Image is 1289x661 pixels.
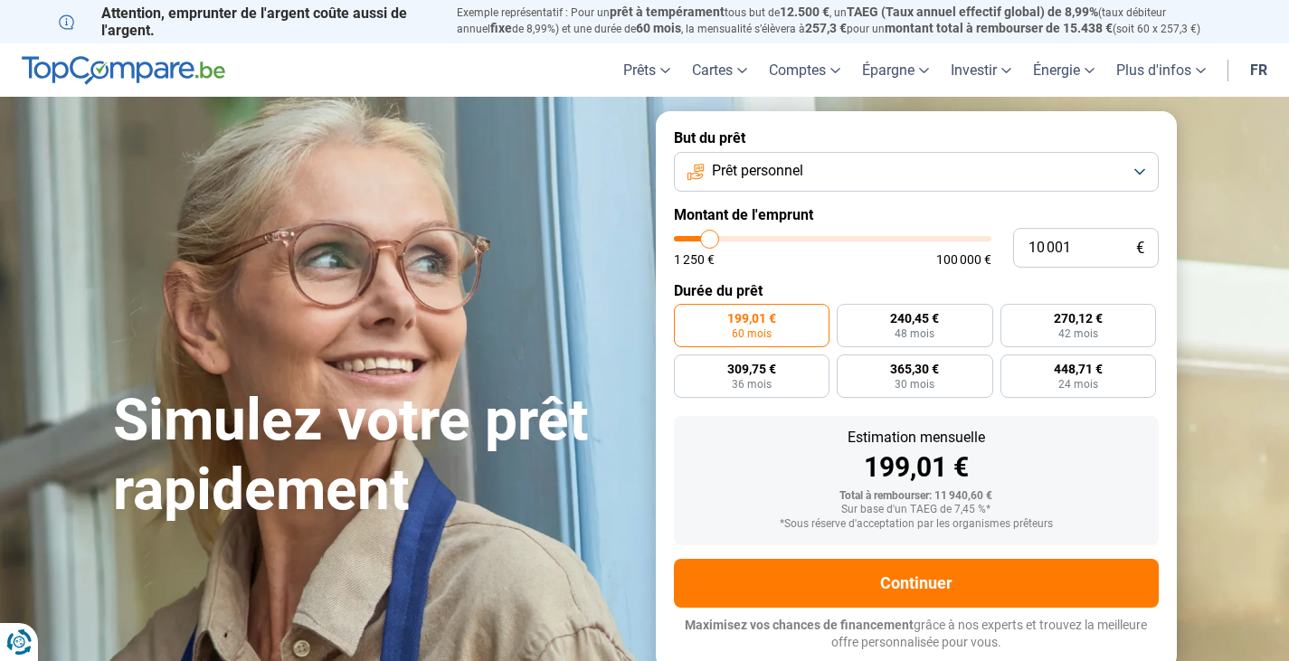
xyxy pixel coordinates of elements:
[674,559,1159,608] button: Continuer
[940,43,1022,97] a: Investir
[688,430,1144,445] div: Estimation mensuelle
[674,206,1159,223] label: Montant de l'emprunt
[1105,43,1217,97] a: Plus d'infos
[847,5,1098,19] span: TAEG (Taux annuel effectif global) de 8,99%
[712,161,803,181] span: Prêt personnel
[780,5,829,19] span: 12.500 €
[674,152,1159,192] button: Prêt personnel
[674,282,1159,299] label: Durée du prêt
[890,363,939,375] span: 365,30 €
[732,379,772,390] span: 36 mois
[636,21,681,35] span: 60 mois
[885,21,1113,35] span: montant total à rembourser de 15.438 €
[681,43,758,97] a: Cartes
[895,379,934,390] span: 30 mois
[1239,43,1278,97] a: fr
[685,618,914,632] span: Maximisez vos chances de financement
[1022,43,1105,97] a: Énergie
[805,21,847,35] span: 257,3 €
[490,21,512,35] span: fixe
[895,328,934,339] span: 48 mois
[727,312,776,325] span: 199,01 €
[727,363,776,375] span: 309,75 €
[688,490,1144,503] div: Total à rembourser: 11 940,60 €
[1136,241,1144,256] span: €
[457,5,1231,37] p: Exemple représentatif : Pour un tous but de , un (taux débiteur annuel de 8,99%) et une durée de ...
[612,43,681,97] a: Prêts
[610,5,725,19] span: prêt à tempérament
[688,504,1144,516] div: Sur base d'un TAEG de 7,45 %*
[674,617,1159,652] p: grâce à nos experts et trouvez la meilleure offre personnalisée pour vous.
[688,454,1144,481] div: 199,01 €
[758,43,851,97] a: Comptes
[22,56,225,85] img: TopCompare
[59,5,435,39] p: Attention, emprunter de l'argent coûte aussi de l'argent.
[1058,379,1098,390] span: 24 mois
[674,129,1159,146] label: But du prêt
[674,253,715,266] span: 1 250 €
[936,253,991,266] span: 100 000 €
[1054,363,1103,375] span: 448,71 €
[1058,328,1098,339] span: 42 mois
[851,43,940,97] a: Épargne
[732,328,772,339] span: 60 mois
[890,312,939,325] span: 240,45 €
[1054,312,1103,325] span: 270,12 €
[113,386,634,525] h1: Simulez votre prêt rapidement
[688,518,1144,531] div: *Sous réserve d'acceptation par les organismes prêteurs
